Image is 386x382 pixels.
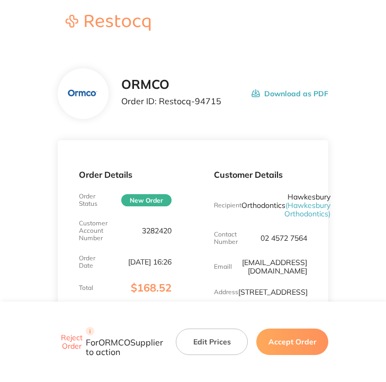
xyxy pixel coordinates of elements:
[79,254,110,269] p: Order Date
[252,77,328,110] button: Download as PDF
[214,263,232,270] p: Emaill
[241,193,330,218] p: Hawkesbury Orthodontics
[214,170,307,179] p: Customer Details
[242,258,307,276] a: [EMAIL_ADDRESS][DOMAIN_NAME]
[79,284,93,292] p: Total
[55,15,161,32] a: Restocq logo
[176,329,248,355] button: Edit Prices
[142,226,172,235] p: 3282420
[214,202,241,209] p: Recipient
[121,96,221,106] p: Order ID: Restocq- 94715
[86,327,163,357] p: For ORMCO Supplier to action
[214,288,238,296] p: Address
[128,258,172,266] p: [DATE] 16:26
[121,77,221,92] h2: ORMCO
[284,201,330,219] span: ( Hawkesbury Orthodontics )
[214,231,245,245] p: Contact Number
[79,193,110,207] p: Order Status
[261,234,307,242] p: 02 4572 7564
[238,288,308,296] p: [STREET_ADDRESS]
[79,170,172,179] p: Order Details
[79,220,110,241] p: Customer Account Number
[131,281,172,294] span: $168.52
[55,15,161,31] img: Restocq logo
[121,194,172,206] span: New Order
[256,329,328,355] button: Accept Order
[58,333,86,351] button: Reject Order
[66,86,101,101] img: cDJnbnczaw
